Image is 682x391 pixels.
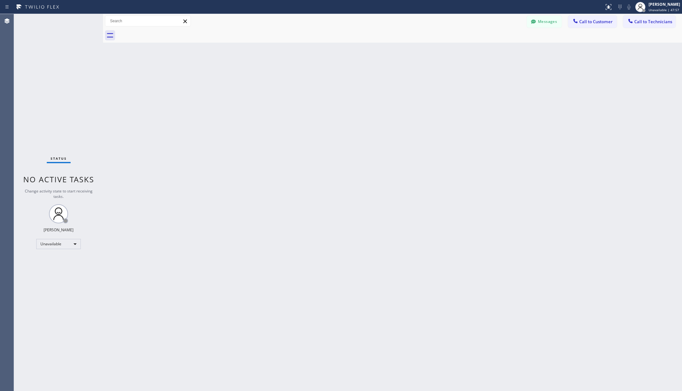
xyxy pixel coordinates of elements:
[649,2,680,7] div: [PERSON_NAME]
[623,16,676,28] button: Call to Technicians
[23,174,94,185] span: No active tasks
[649,8,679,12] span: Unavailable | 47:57
[105,16,191,26] input: Search
[634,19,672,24] span: Call to Technicians
[51,156,67,161] span: Status
[25,188,93,199] span: Change activity state to start receiving tasks.
[44,227,73,233] div: [PERSON_NAME]
[527,16,562,28] button: Messages
[36,239,81,249] div: Unavailable
[568,16,617,28] button: Call to Customer
[624,3,633,11] button: Mute
[579,19,613,24] span: Call to Customer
